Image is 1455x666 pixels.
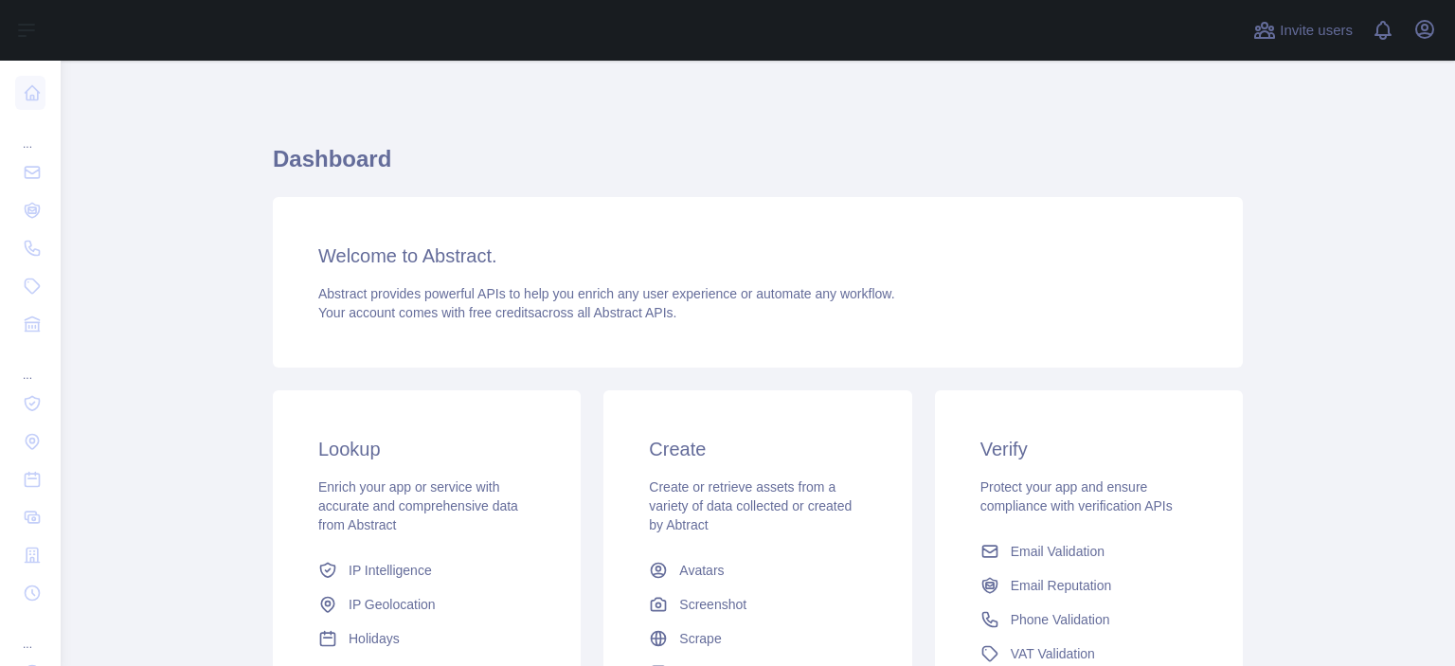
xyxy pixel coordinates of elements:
[318,243,1197,269] h3: Welcome to Abstract.
[318,305,676,320] span: Your account comes with across all Abstract APIs.
[980,436,1197,462] h3: Verify
[349,629,400,648] span: Holidays
[1011,610,1110,629] span: Phone Validation
[679,561,724,580] span: Avatars
[469,305,534,320] span: free credits
[679,629,721,648] span: Scrape
[641,621,873,656] a: Scrape
[649,479,852,532] span: Create or retrieve assets from a variety of data collected or created by Abtract
[273,144,1243,189] h1: Dashboard
[641,587,873,621] a: Screenshot
[1011,576,1112,595] span: Email Reputation
[1011,542,1105,561] span: Email Validation
[311,621,543,656] a: Holidays
[15,614,45,652] div: ...
[679,595,746,614] span: Screenshot
[973,568,1205,603] a: Email Reputation
[641,553,873,587] a: Avatars
[980,479,1173,513] span: Protect your app and ensure compliance with verification APIs
[973,534,1205,568] a: Email Validation
[311,587,543,621] a: IP Geolocation
[349,595,436,614] span: IP Geolocation
[349,561,432,580] span: IP Intelligence
[973,603,1205,637] a: Phone Validation
[1011,644,1095,663] span: VAT Validation
[311,553,543,587] a: IP Intelligence
[318,286,895,301] span: Abstract provides powerful APIs to help you enrich any user experience or automate any workflow.
[15,114,45,152] div: ...
[1280,20,1353,42] span: Invite users
[318,479,518,532] span: Enrich your app or service with accurate and comprehensive data from Abstract
[1249,15,1356,45] button: Invite users
[318,436,535,462] h3: Lookup
[649,436,866,462] h3: Create
[15,345,45,383] div: ...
